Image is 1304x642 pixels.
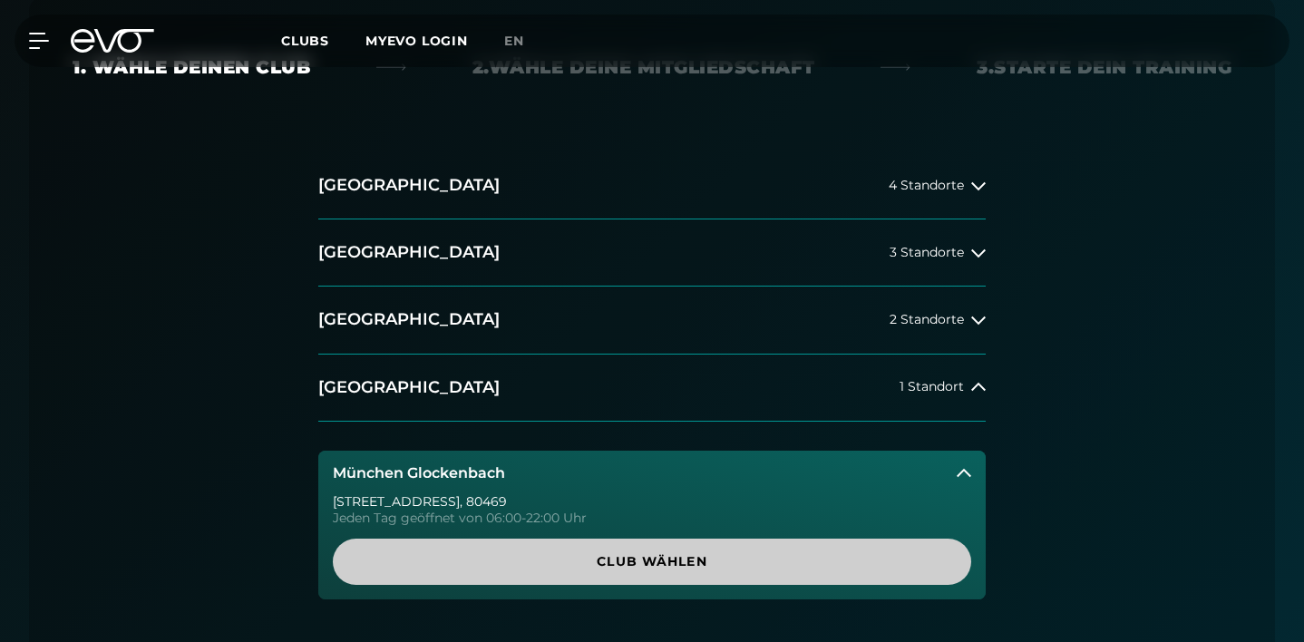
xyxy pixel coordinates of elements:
[355,552,949,571] span: Club wählen
[318,355,986,422] button: [GEOGRAPHIC_DATA]1 Standort
[504,31,546,52] a: en
[889,179,964,192] span: 4 Standorte
[318,241,500,264] h2: [GEOGRAPHIC_DATA]
[318,376,500,399] h2: [GEOGRAPHIC_DATA]
[333,539,971,585] a: Club wählen
[318,219,986,287] button: [GEOGRAPHIC_DATA]3 Standorte
[333,465,505,481] h3: München Glockenbach
[318,287,986,354] button: [GEOGRAPHIC_DATA]2 Standorte
[890,246,964,259] span: 3 Standorte
[504,33,524,49] span: en
[318,152,986,219] button: [GEOGRAPHIC_DATA]4 Standorte
[900,380,964,394] span: 1 Standort
[281,32,365,49] a: Clubs
[890,313,964,326] span: 2 Standorte
[365,33,468,49] a: MYEVO LOGIN
[281,33,329,49] span: Clubs
[333,495,971,508] div: [STREET_ADDRESS] , 80469
[318,451,986,496] button: München Glockenbach
[318,308,500,331] h2: [GEOGRAPHIC_DATA]
[318,174,500,197] h2: [GEOGRAPHIC_DATA]
[333,511,971,524] div: Jeden Tag geöffnet von 06:00-22:00 Uhr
